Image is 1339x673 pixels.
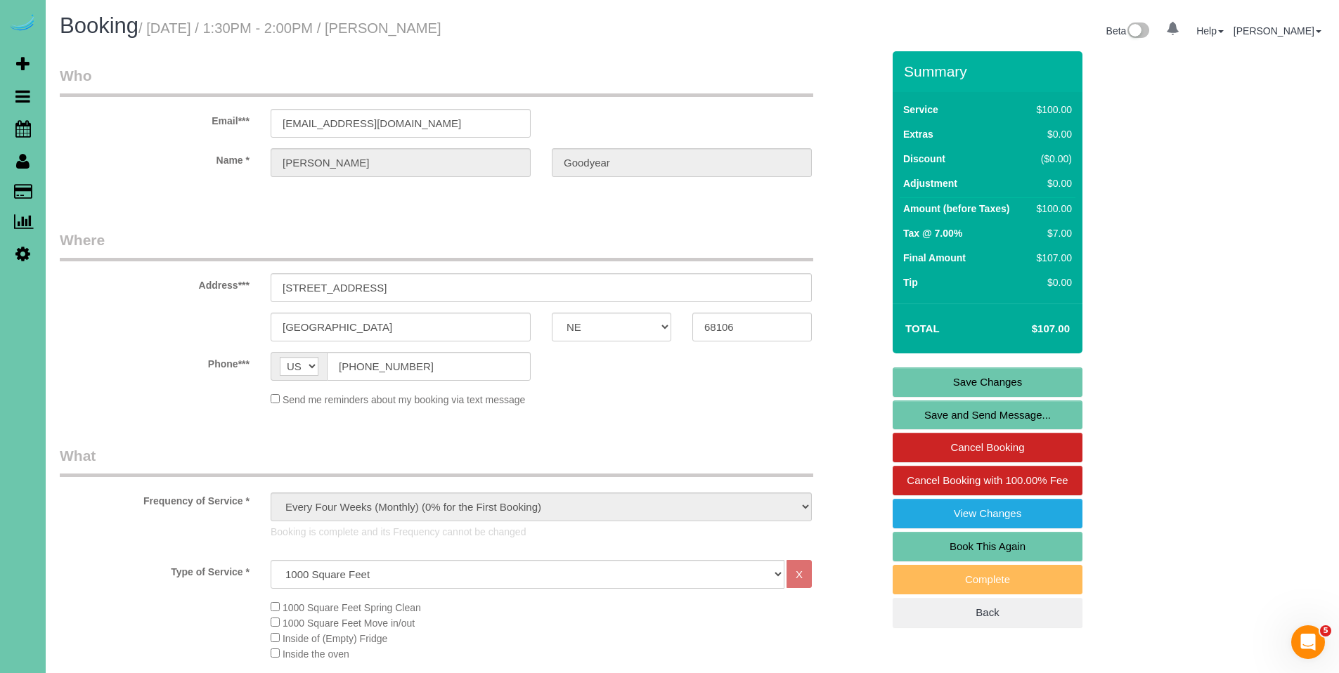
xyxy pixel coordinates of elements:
label: Type of Service * [49,560,260,579]
iframe: Intercom live chat [1291,625,1325,659]
div: ($0.00) [1031,152,1072,166]
div: $0.00 [1031,176,1072,190]
legend: What [60,445,813,477]
span: 5 [1320,625,1331,636]
div: $7.00 [1031,226,1072,240]
div: $0.00 [1031,275,1072,289]
a: Back [893,598,1082,627]
span: 1000 Square Feet Spring Clean [283,602,421,613]
a: [PERSON_NAME] [1234,25,1321,37]
label: Discount [903,152,945,166]
a: Cancel Booking with 100.00% Fee [893,466,1082,495]
h3: Summary [904,63,1075,79]
div: $100.00 [1031,202,1072,216]
span: Send me reminders about my booking via text message [283,394,526,405]
label: Frequency of Service * [49,489,260,508]
div: $107.00 [1031,251,1072,265]
label: Service [903,103,938,117]
a: Book This Again [893,532,1082,561]
a: View Changes [893,499,1082,528]
div: $0.00 [1031,127,1072,141]
label: Tax @ 7.00% [903,226,962,240]
a: Save Changes [893,367,1082,397]
img: Automaid Logo [8,14,37,34]
a: Cancel Booking [893,433,1082,462]
a: Beta [1106,25,1150,37]
div: $100.00 [1031,103,1072,117]
a: Help [1196,25,1224,37]
legend: Where [60,230,813,261]
h4: $107.00 [990,323,1070,335]
label: Amount (before Taxes) [903,202,1009,216]
label: Extras [903,127,933,141]
img: New interface [1126,22,1149,41]
span: Booking [60,13,138,38]
p: Booking is complete and its Frequency cannot be changed [271,525,812,539]
label: Final Amount [903,251,966,265]
label: Name * [49,148,260,167]
label: Adjustment [903,176,957,190]
small: / [DATE] / 1:30PM - 2:00PM / [PERSON_NAME] [138,20,441,36]
span: Cancel Booking with 100.00% Fee [907,474,1068,486]
strong: Total [905,322,940,334]
span: 1000 Square Feet Move in/out [283,618,415,629]
span: Inside the oven [283,648,349,660]
a: Save and Send Message... [893,400,1082,430]
label: Tip [903,275,918,289]
span: Inside of (Empty) Fridge [283,633,387,644]
legend: Who [60,65,813,97]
